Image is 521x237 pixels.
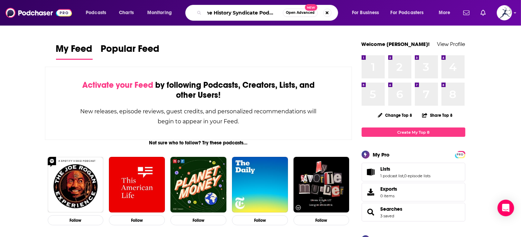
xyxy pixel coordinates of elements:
a: 3 saved [381,214,394,218]
div: Search podcasts, credits, & more... [192,5,345,21]
button: Change Top 8 [374,111,417,120]
a: PRO [456,152,464,157]
a: My Feed [56,43,93,60]
a: Show notifications dropdown [460,7,472,19]
div: My Pro [373,151,390,158]
div: Open Intercom Messenger [497,200,514,216]
span: Lists [381,166,391,172]
button: open menu [386,7,434,18]
span: For Podcasters [391,8,424,18]
span: Lists [362,163,465,181]
span: Charts [119,8,134,18]
input: Search podcasts, credits, & more... [204,7,283,18]
span: Activate your Feed [82,80,153,90]
span: Logged in as BloomsburySpecialInterest [497,5,512,20]
button: open menu [81,7,115,18]
button: Follow [109,215,165,225]
a: 1 podcast list [381,173,404,178]
a: Searches [381,206,403,212]
button: Follow [232,215,288,225]
span: Searches [362,203,465,221]
span: Exports [364,187,378,197]
button: Follow [48,215,104,225]
a: Charts [114,7,138,18]
img: This American Life [109,157,165,213]
a: Exports [362,183,465,201]
button: Follow [294,215,350,225]
button: Show profile menu [497,5,512,20]
a: Show notifications dropdown [478,7,489,19]
button: Share Top 8 [422,108,453,122]
img: Planet Money [170,157,226,213]
span: New [305,4,317,11]
span: Exports [381,186,398,192]
span: 0 items [381,193,398,198]
img: Podchaser - Follow, Share and Rate Podcasts [6,6,72,19]
a: Searches [364,207,378,217]
button: Follow [170,215,226,225]
a: Lists [381,166,431,172]
span: For Business [352,8,379,18]
span: Monitoring [147,8,172,18]
a: Popular Feed [101,43,160,60]
a: Welcome [PERSON_NAME]! [362,41,430,47]
img: My Favorite Murder with Karen Kilgariff and Georgia Hardstark [294,157,350,213]
span: My Feed [56,43,93,59]
div: New releases, episode reviews, guest credits, and personalized recommendations will begin to appe... [80,106,317,126]
a: View Profile [437,41,465,47]
img: The Joe Rogan Experience [48,157,104,213]
button: Open AdvancedNew [283,9,318,17]
button: open menu [347,7,388,18]
div: Not sure who to follow? Try these podcasts... [45,140,352,146]
button: open menu [434,7,459,18]
img: User Profile [497,5,512,20]
a: Lists [364,167,378,177]
button: open menu [142,7,181,18]
a: 0 episode lists [404,173,431,178]
a: Create My Top 8 [362,127,465,137]
div: by following Podcasts, Creators, Lists, and other Users! [80,80,317,100]
img: The Daily [232,157,288,213]
span: More [439,8,450,18]
span: Popular Feed [101,43,160,59]
span: Podcasts [86,8,106,18]
span: Open Advanced [286,11,315,15]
